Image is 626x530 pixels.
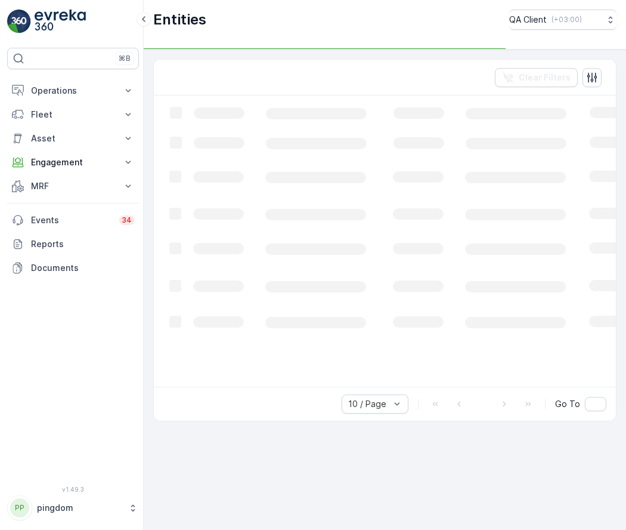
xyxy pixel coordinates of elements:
[153,10,206,29] p: Entities
[10,498,29,517] div: PP
[31,214,112,226] p: Events
[31,180,115,192] p: MRF
[31,238,134,250] p: Reports
[7,495,139,520] button: PPpingdom
[509,10,616,30] button: QA Client(+03:00)
[519,72,571,84] p: Clear Filters
[7,208,139,232] a: Events34
[35,10,86,33] img: logo_light-DOdMpM7g.png
[509,14,547,26] p: QA Client
[119,54,131,63] p: ⌘B
[37,502,122,514] p: pingdom
[7,174,139,198] button: MRF
[31,85,115,97] p: Operations
[7,10,31,33] img: logo
[31,262,134,274] p: Documents
[551,15,582,24] p: ( +03:00 )
[7,486,139,493] span: v 1.49.3
[31,132,115,144] p: Asset
[7,232,139,256] a: Reports
[31,156,115,168] p: Engagement
[555,398,580,410] span: Go To
[7,150,139,174] button: Engagement
[7,127,139,150] button: Asset
[495,68,578,87] button: Clear Filters
[7,79,139,103] button: Operations
[7,256,139,280] a: Documents
[31,109,115,121] p: Fleet
[122,215,132,225] p: 34
[7,103,139,127] button: Fleet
